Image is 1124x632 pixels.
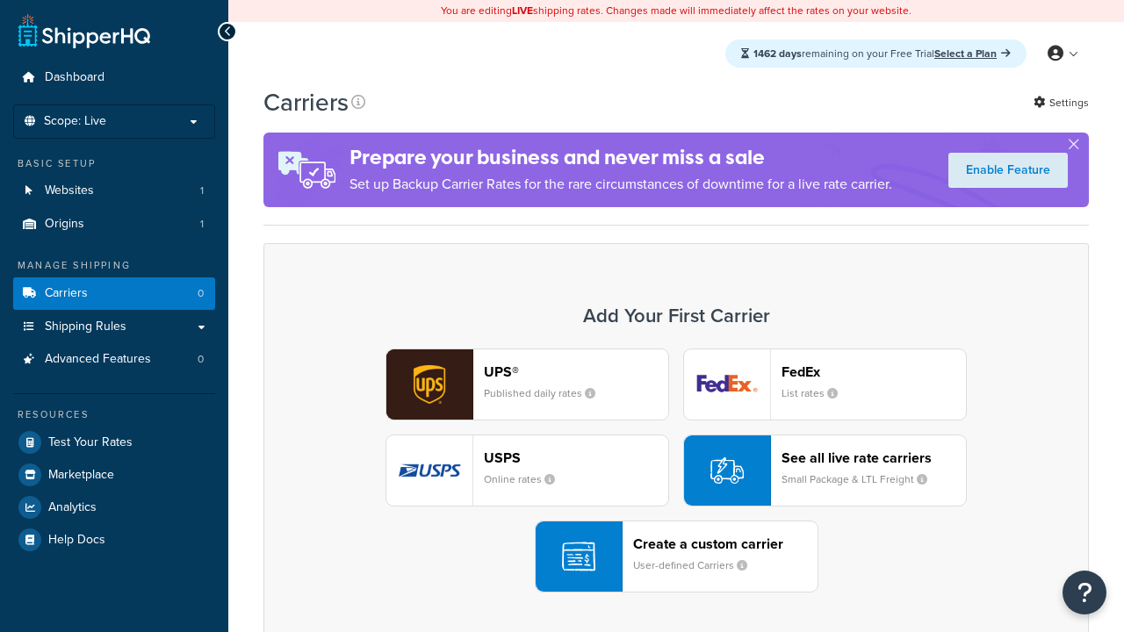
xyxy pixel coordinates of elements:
span: Carriers [45,286,88,301]
a: Enable Feature [948,153,1068,188]
b: LIVE [512,3,533,18]
span: Test Your Rates [48,435,133,450]
small: Online rates [484,471,569,487]
a: Origins 1 [13,208,215,241]
strong: 1462 days [753,46,802,61]
span: 0 [198,286,204,301]
span: Scope: Live [44,114,106,129]
a: Analytics [13,492,215,523]
span: 1 [200,217,204,232]
img: icon-carrier-liverate-becf4550.svg [710,454,744,487]
span: 1 [200,183,204,198]
button: Open Resource Center [1063,571,1106,614]
a: Websites 1 [13,175,215,207]
img: ad-rules-rateshop-fe6ec290ccb7230408bd80ed9643f0289d75e0ffd9eb532fc0e269fcd187b520.png [263,133,349,207]
header: FedEx [782,363,966,380]
img: icon-carrier-custom-c93b8a24.svg [562,540,595,573]
span: Origins [45,217,84,232]
header: UPS® [484,363,668,380]
a: Help Docs [13,524,215,556]
img: fedEx logo [684,349,770,420]
a: ShipperHQ Home [18,13,150,48]
div: Resources [13,407,215,422]
span: Advanced Features [45,352,151,367]
span: Shipping Rules [45,320,126,334]
div: remaining on your Free Trial [725,39,1027,68]
li: Carriers [13,277,215,310]
li: Websites [13,175,215,207]
a: Dashboard [13,61,215,94]
li: Advanced Features [13,343,215,376]
span: Websites [45,183,94,198]
a: Advanced Features 0 [13,343,215,376]
button: fedEx logoFedExList rates [683,348,967,420]
small: List rates [782,385,852,401]
a: Shipping Rules [13,311,215,343]
a: Marketplace [13,459,215,491]
header: USPS [484,449,668,466]
span: Dashboard [45,70,104,85]
small: Small Package & LTL Freight [782,471,941,487]
h4: Prepare your business and never miss a sale [349,143,892,172]
span: 0 [198,352,204,367]
p: Set up Backup Carrier Rates for the rare circumstances of downtime for a live rate carrier. [349,172,892,197]
div: Manage Shipping [13,258,215,273]
header: Create a custom carrier [633,535,818,552]
li: Origins [13,208,215,241]
a: Settings [1034,90,1089,115]
small: Published daily rates [484,385,609,401]
a: Select a Plan [934,46,1011,61]
img: ups logo [386,349,472,420]
img: usps logo [386,435,472,506]
span: Help Docs [48,533,105,548]
span: Analytics [48,500,97,515]
button: Create a custom carrierUser-defined Carriers [535,521,818,592]
button: See all live rate carriersSmall Package & LTL Freight [683,434,967,506]
div: Basic Setup [13,156,215,171]
button: ups logoUPS®Published daily rates [385,348,669,420]
button: usps logoUSPSOnline rates [385,434,669,506]
header: See all live rate carriers [782,449,966,466]
a: Test Your Rates [13,427,215,458]
h1: Carriers [263,85,349,119]
a: Carriers 0 [13,277,215,310]
span: Marketplace [48,468,114,483]
small: User-defined Carriers [633,557,761,573]
h3: Add Your First Carrier [282,305,1070,327]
